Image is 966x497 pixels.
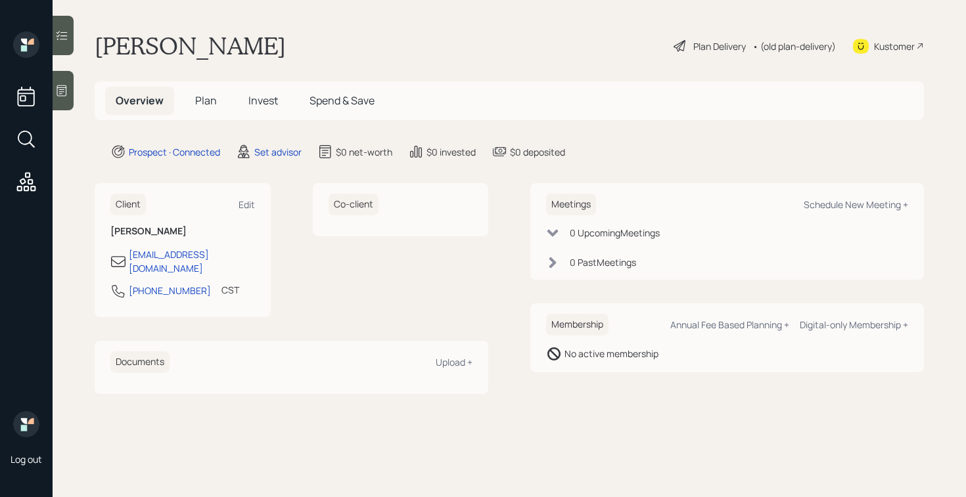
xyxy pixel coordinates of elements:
div: Set advisor [254,145,302,159]
div: [PHONE_NUMBER] [129,284,211,297]
h6: Co-client [329,194,379,215]
span: Invest [248,93,278,108]
img: retirable_logo.png [13,411,39,437]
div: $0 deposited [510,145,565,159]
h6: Documents [110,351,170,373]
span: Spend & Save [310,93,375,108]
div: $0 invested [426,145,476,159]
div: • (old plan-delivery) [752,39,836,53]
div: [EMAIL_ADDRESS][DOMAIN_NAME] [129,248,255,275]
div: Schedule New Meeting + [804,198,908,211]
div: Upload + [436,356,472,368]
h6: Meetings [546,194,596,215]
h6: Client [110,194,146,215]
div: Prospect · Connected [129,145,220,159]
h6: Membership [546,314,609,335]
div: CST [221,283,239,297]
h1: [PERSON_NAME] [95,32,286,60]
div: Annual Fee Based Planning + [670,318,789,331]
div: 0 Past Meeting s [570,255,636,269]
div: Kustomer [874,39,915,53]
div: 0 Upcoming Meeting s [570,226,660,240]
div: No active membership [564,347,658,360]
h6: [PERSON_NAME] [110,226,255,237]
span: Plan [195,93,217,108]
div: Plan Delivery [693,39,746,53]
div: $0 net-worth [336,145,392,159]
span: Overview [116,93,164,108]
div: Digital-only Membership + [800,318,908,331]
div: Edit [239,198,255,211]
div: Log out [11,453,42,465]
